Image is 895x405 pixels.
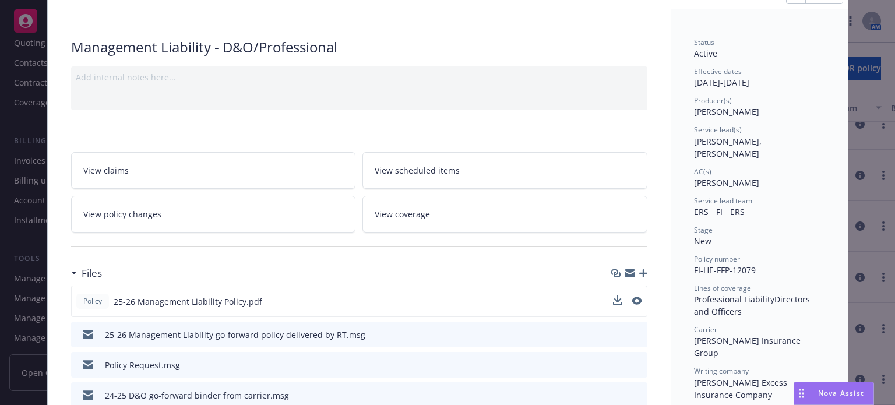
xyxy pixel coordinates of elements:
span: View policy changes [83,208,161,220]
span: Writing company [694,366,749,376]
a: View policy changes [71,196,356,233]
span: New [694,235,711,246]
span: [PERSON_NAME] [694,106,759,117]
div: 25-26 Management Liability go-forward policy delivered by RT.msg [105,329,365,341]
span: Active [694,48,717,59]
button: download file [613,295,622,305]
button: download file [614,329,623,341]
span: Directors and Officers [694,294,812,317]
span: View coverage [375,208,430,220]
button: download file [614,389,623,402]
button: preview file [632,295,642,308]
div: Management Liability - D&O/Professional [71,37,647,57]
button: preview file [632,329,643,341]
button: preview file [632,389,643,402]
span: Stage [694,225,713,235]
span: [PERSON_NAME] Excess Insurance Company [694,377,790,400]
button: download file [614,359,623,371]
span: Lines of coverage [694,283,751,293]
span: Producer(s) [694,96,732,105]
span: AC(s) [694,167,711,177]
span: View scheduled items [375,164,460,177]
div: Drag to move [794,382,809,404]
span: Nova Assist [818,388,864,398]
span: 25-26 Management Liability Policy.pdf [114,295,262,308]
a: View scheduled items [362,152,647,189]
a: View coverage [362,196,647,233]
button: preview file [632,359,643,371]
span: FI-HE-FFP-12079 [694,265,756,276]
span: Status [694,37,714,47]
span: Professional Liability [694,294,774,305]
span: [PERSON_NAME] [694,177,759,188]
span: [PERSON_NAME] Insurance Group [694,335,803,358]
div: 24-25 D&O go-forward binder from carrier.msg [105,389,289,402]
span: Service lead team [694,196,752,206]
span: Policy number [694,254,740,264]
span: View claims [83,164,129,177]
div: Add internal notes here... [76,71,643,83]
a: View claims [71,152,356,189]
div: Policy Request.msg [105,359,180,371]
div: Files [71,266,102,281]
h3: Files [82,266,102,281]
span: Effective dates [694,66,742,76]
span: Carrier [694,325,717,334]
span: Policy [81,296,104,307]
span: [PERSON_NAME], [PERSON_NAME] [694,136,764,159]
button: Nova Assist [794,382,874,405]
button: download file [613,295,622,308]
button: preview file [632,297,642,305]
span: Service lead(s) [694,125,742,135]
div: [DATE] - [DATE] [694,66,824,89]
span: ERS - FI - ERS [694,206,745,217]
